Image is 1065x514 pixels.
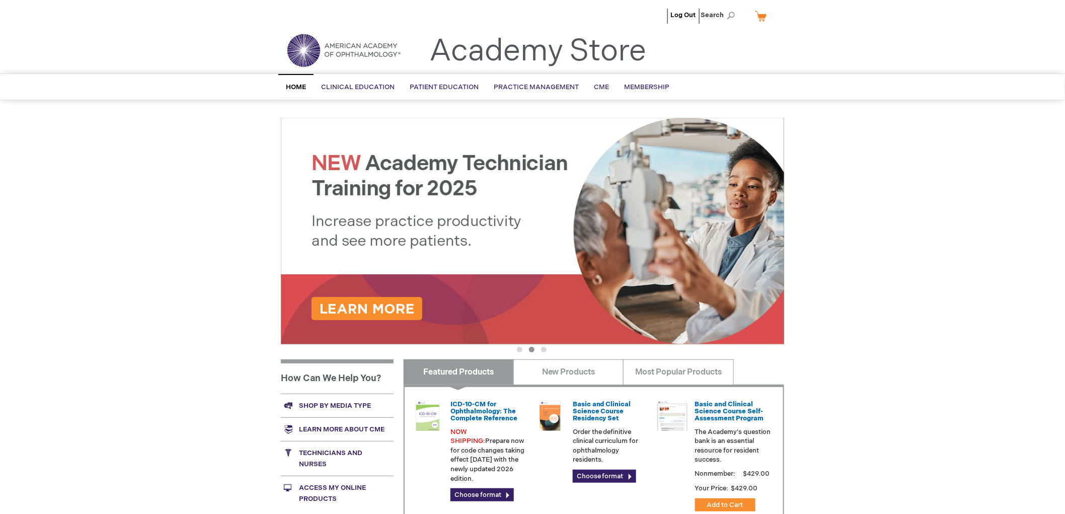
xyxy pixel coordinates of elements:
[573,427,649,465] p: Order the definitive clinical curriculum for ophthalmology residents.
[281,359,394,394] h1: How Can We Help You?
[281,441,394,476] a: Technicians and nurses
[573,470,636,483] a: Choose format
[695,498,755,511] button: Add to Cart
[541,347,547,352] button: 3 of 3
[429,33,646,69] a: Academy Store
[695,468,736,480] strong: Nonmember:
[281,417,394,441] a: Learn more about CME
[281,476,394,510] a: Access My Online Products
[535,401,565,431] img: 02850963u_47.png
[529,347,535,352] button: 2 of 3
[573,400,631,423] a: Basic and Clinical Science Course Residency Set
[410,83,479,91] span: Patient Education
[695,400,764,423] a: Basic and Clinical Science Course Self-Assessment Program
[321,83,395,91] span: Clinical Education
[281,394,394,417] a: Shop by media type
[701,5,739,25] span: Search
[594,83,609,91] span: CME
[450,427,527,483] p: Prepare now for code changes taking effect [DATE] with the newly updated 2026 edition.
[742,470,772,478] span: $429.00
[695,484,729,492] strong: Your Price:
[657,401,688,431] img: bcscself_20.jpg
[286,83,306,91] span: Home
[513,359,624,385] a: New Products
[450,488,514,501] a: Choose format
[730,484,759,492] span: $429.00
[695,427,772,465] p: The Academy's question bank is an essential resource for resident success.
[450,400,517,423] a: ICD-10-CM for Ophthalmology: The Complete Reference
[670,11,696,19] a: Log Out
[413,401,443,431] img: 0120008u_42.png
[623,359,733,385] a: Most Popular Products
[450,428,485,446] font: NOW SHIPPING:
[707,501,743,509] span: Add to Cart
[624,83,669,91] span: Membership
[494,83,579,91] span: Practice Management
[404,359,514,385] a: Featured Products
[517,347,522,352] button: 1 of 3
